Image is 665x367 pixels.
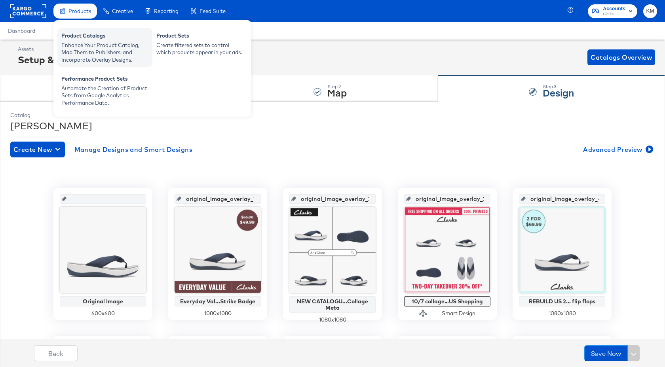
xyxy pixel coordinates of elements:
[71,142,196,157] button: Manage Designs and Smart Designs
[8,28,35,34] a: Dashboard
[442,310,475,317] div: Smart Design
[583,144,652,155] span: Advanced Preview
[603,11,625,17] span: Clarks
[62,298,144,305] div: Original Image
[112,8,133,14] span: Creative
[10,142,65,157] button: Create New
[406,298,488,305] div: 10/7 collage...US Shopping
[13,144,62,155] span: Create New
[584,345,628,361] button: Save Now
[643,4,657,18] button: KM
[74,144,193,155] span: Manage Designs and Smart Designs
[587,49,655,65] button: Catalogs Overview
[327,86,347,99] strong: Map
[603,5,625,13] span: Accounts
[199,8,226,14] span: Feed Suite
[154,8,179,14] span: Reporting
[177,298,259,305] div: Everyday Val...Strike Badge
[591,52,652,63] span: Catalogs Overview
[18,45,117,53] div: Assets
[10,119,655,132] div: [PERSON_NAME]
[18,53,117,66] div: Setup & Map Catalog
[60,310,146,317] div: 600 x 600
[588,4,637,18] button: AccountsClarks
[34,345,78,361] button: Back
[580,142,655,157] button: Advanced Preview
[175,310,261,317] div: 1080 x 1080
[519,310,605,317] div: 1080 x 1080
[521,298,603,305] div: REBUILD US 2... flip flops
[68,8,91,14] span: Products
[543,84,574,89] div: Step: 3
[10,112,655,119] div: Catalog
[327,84,347,89] div: Step: 2
[289,316,376,323] div: 1080 x 1080
[646,7,654,16] span: KM
[543,86,574,99] strong: Design
[291,298,374,311] div: NEW CATALOGU...Collage Meta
